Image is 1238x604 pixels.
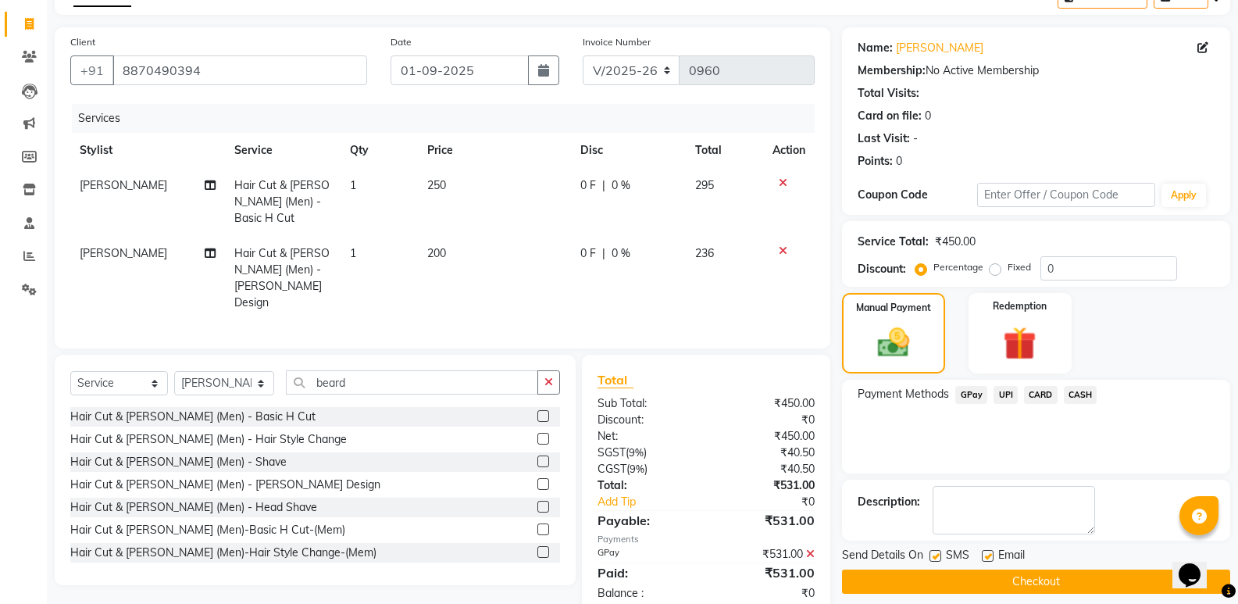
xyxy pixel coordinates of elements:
[586,395,706,412] div: Sub Total:
[842,570,1230,594] button: Checkout
[586,494,726,510] a: Add Tip
[80,178,167,192] span: [PERSON_NAME]
[225,133,341,168] th: Service
[925,108,931,124] div: 0
[858,261,906,277] div: Discount:
[70,55,114,85] button: +91
[726,494,826,510] div: ₹0
[1161,184,1206,207] button: Apply
[427,246,446,260] span: 200
[1008,260,1031,274] label: Fixed
[896,153,902,170] div: 0
[602,245,605,262] span: |
[706,563,826,582] div: ₹531.00
[286,370,538,395] input: Search or Scan
[706,461,826,477] div: ₹40.50
[706,412,826,428] div: ₹0
[350,178,356,192] span: 1
[933,260,983,274] label: Percentage
[586,428,706,445] div: Net:
[112,55,367,85] input: Search by Name/Mobile/Email/Code
[586,585,706,602] div: Balance :
[1064,386,1097,404] span: CASH
[858,63,926,79] div: Membership:
[586,445,706,461] div: ( )
[70,431,347,448] div: Hair Cut & [PERSON_NAME] (Men) - Hair Style Change
[858,153,893,170] div: Points:
[858,85,919,102] div: Total Visits:
[706,546,826,563] div: ₹531.00
[858,494,920,510] div: Description:
[583,35,651,49] label: Invoice Number
[993,323,1047,364] img: _gift.svg
[70,522,345,538] div: Hair Cut & [PERSON_NAME] (Men)-Basic H Cut-(Mem)
[977,183,1155,207] input: Enter Offer / Coupon Code
[612,177,630,194] span: 0 %
[72,104,826,133] div: Services
[80,246,167,260] span: [PERSON_NAME]
[586,563,706,582] div: Paid:
[70,477,380,493] div: Hair Cut & [PERSON_NAME] (Men) - [PERSON_NAME] Design
[70,35,95,49] label: Client
[602,177,605,194] span: |
[706,477,826,494] div: ₹531.00
[706,395,826,412] div: ₹450.00
[391,35,412,49] label: Date
[763,133,815,168] th: Action
[350,246,356,260] span: 1
[858,187,976,203] div: Coupon Code
[1024,386,1058,404] span: CARD
[70,545,376,561] div: Hair Cut & [PERSON_NAME] (Men)-Hair Style Change-(Mem)
[695,178,714,192] span: 295
[341,133,418,168] th: Qty
[586,461,706,477] div: ( )
[598,445,626,459] span: SGST
[858,108,922,124] div: Card on file:
[858,63,1215,79] div: No Active Membership
[612,245,630,262] span: 0 %
[993,299,1047,313] label: Redemption
[418,133,571,168] th: Price
[998,547,1025,566] span: Email
[70,454,287,470] div: Hair Cut & [PERSON_NAME] (Men) - Shave
[586,546,706,563] div: GPay
[598,372,633,388] span: Total
[234,246,330,309] span: Hair Cut & [PERSON_NAME] (Men) - [PERSON_NAME] Design
[868,324,919,361] img: _cash.svg
[70,133,225,168] th: Stylist
[586,511,706,530] div: Payable:
[580,245,596,262] span: 0 F
[571,133,687,168] th: Disc
[706,585,826,602] div: ₹0
[706,511,826,530] div: ₹531.00
[70,409,316,425] div: Hair Cut & [PERSON_NAME] (Men) - Basic H Cut
[586,412,706,428] div: Discount:
[598,462,626,476] span: CGST
[630,463,644,475] span: 9%
[234,178,330,225] span: Hair Cut & [PERSON_NAME] (Men) - Basic H Cut
[686,133,763,168] th: Total
[858,234,929,250] div: Service Total:
[842,547,923,566] span: Send Details On
[896,40,983,56] a: [PERSON_NAME]
[856,301,931,315] label: Manual Payment
[858,40,893,56] div: Name:
[706,428,826,445] div: ₹450.00
[598,533,815,546] div: Payments
[994,386,1018,404] span: UPI
[1172,541,1222,588] iframe: chat widget
[706,445,826,461] div: ₹40.50
[695,246,714,260] span: 236
[586,477,706,494] div: Total:
[427,178,446,192] span: 250
[858,386,949,402] span: Payment Methods
[629,446,644,459] span: 9%
[858,130,910,147] div: Last Visit:
[913,130,918,147] div: -
[955,386,987,404] span: GPay
[70,499,317,516] div: Hair Cut & [PERSON_NAME] (Men) - Head Shave
[580,177,596,194] span: 0 F
[946,547,969,566] span: SMS
[935,234,976,250] div: ₹450.00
